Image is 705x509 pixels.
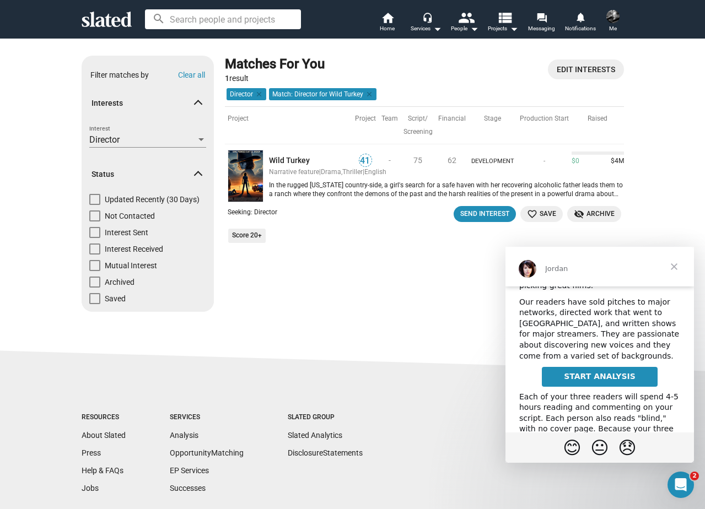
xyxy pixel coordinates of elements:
[574,208,615,220] span: Archive
[82,431,126,440] a: About Slated
[363,168,364,176] span: |
[82,466,123,475] a: Help & FAQs
[227,88,266,100] mat-chip: Director
[454,206,516,222] button: Send Interest
[469,144,517,168] td: Development
[89,134,120,145] span: Director
[574,209,584,219] mat-icon: visibility_off
[458,9,473,25] mat-icon: people
[520,157,569,166] div: -
[565,22,596,35] span: Notifications
[105,277,134,288] span: Archived
[609,22,617,35] span: Me
[170,448,244,457] a: OpportunityMatching
[321,168,342,176] span: Drama,
[82,448,101,457] a: Press
[53,187,80,214] span: blush reaction
[145,9,301,29] input: Search people and projects
[82,413,126,422] div: Resources
[82,156,214,192] mat-expansion-panel-header: Status
[57,191,76,212] span: 😊
[178,71,205,79] button: Clear all
[567,206,621,222] button: Archive
[401,106,435,144] th: Script/ Screening
[363,89,373,99] mat-icon: clear
[467,22,481,35] mat-icon: arrow_drop_down
[600,8,626,36] button: Tracy BoydMe
[108,187,136,214] span: disappointed reaction
[105,210,155,221] span: Not Contacted
[606,10,620,23] img: Tracy Boyd
[536,12,547,23] mat-icon: forum
[269,155,352,166] a: Wild Turkey
[170,466,209,475] a: EP Services
[575,12,585,22] mat-icon: notifications
[14,145,175,231] div: Each of your three readers will spend 4-5 hours reading and commenting on your script. Each perso...
[105,194,200,205] span: Updated Recently (30 Days)
[80,187,108,214] span: neutral face reaction
[528,22,555,35] span: Messaging
[105,260,157,271] span: Mutual Interest
[82,123,214,158] div: Interests
[105,227,148,238] span: Interest Sent
[381,11,394,24] mat-icon: home
[548,59,624,79] a: Open profile page - Settings dialog
[225,106,269,144] th: Project
[112,191,131,212] span: 😞
[572,157,579,166] span: $0
[269,88,376,100] mat-chip: Match: Director for Wild Turkey
[228,150,263,202] img: Wild Turkey
[228,208,277,216] span: Seeking: Director
[527,209,537,219] mat-icon: favorite_border
[82,194,214,310] div: Status
[460,208,509,220] div: Send Interest
[82,484,99,492] a: Jobs
[379,144,401,168] td: -
[225,56,325,73] div: Matches For You
[557,59,615,79] span: Edit Interests
[105,293,126,304] span: Saved
[380,22,395,35] span: Home
[407,11,445,35] button: Services
[253,89,263,99] mat-icon: clear
[451,22,478,35] div: People
[561,11,600,35] a: Notifications
[690,472,699,480] span: 2
[505,247,694,463] iframe: Intercom live chat message
[288,431,342,440] a: Slated Analytics
[448,156,456,165] span: 62
[507,22,520,35] mat-icon: arrow_drop_down
[92,98,195,109] span: Interests
[523,11,561,35] a: Messaging
[225,74,249,83] span: result
[90,70,149,80] div: Filter matches by
[445,11,484,35] button: People
[288,413,363,422] div: Slated Group
[430,22,444,35] mat-icon: arrow_drop_down
[413,156,422,165] span: 75
[411,22,442,35] div: Services
[469,106,517,144] th: Stage
[269,181,624,199] div: In the rugged [US_STATE] country-side, a girl's search for a safe haven with her recovering alcoh...
[228,229,266,243] li: Score 20+
[484,11,523,35] button: Projects
[379,106,401,144] th: Team
[359,155,372,166] span: 41
[225,74,229,83] strong: 1
[92,169,195,180] span: Status
[269,168,321,176] span: Narrative feature |
[82,86,214,121] mat-expansion-panel-header: Interests
[105,243,163,254] span: Interest Received
[288,448,363,457] a: DisclosureStatements
[85,191,103,212] span: 😐
[170,484,206,492] a: Successes
[488,22,518,35] span: Projects
[606,157,624,166] span: $4M
[496,9,512,25] mat-icon: view_list
[364,168,386,176] span: English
